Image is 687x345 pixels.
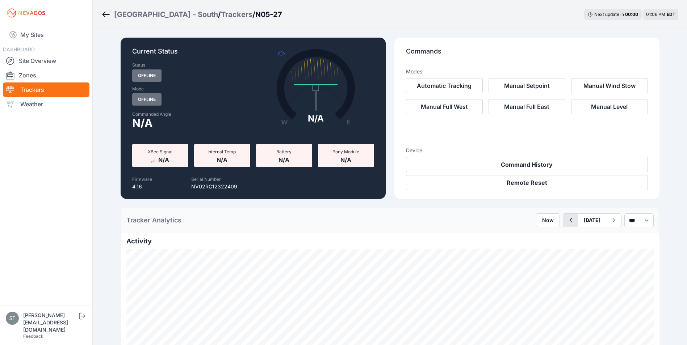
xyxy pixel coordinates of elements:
h2: Tracker Analytics [126,215,181,225]
span: DASHBOARD [3,46,35,52]
label: Mode [132,86,144,92]
span: EDT [667,12,675,17]
a: My Sites [3,26,89,43]
button: Manual Level [571,99,648,114]
span: N/A [158,155,169,163]
button: Manual Full East [489,99,565,114]
button: Automatic Tracking [406,78,483,93]
span: Next update in [594,12,624,17]
span: / [218,9,221,20]
div: N/A [308,113,324,124]
button: Now [536,213,560,227]
p: 4.16 [132,183,152,190]
a: Trackers [3,82,89,97]
h3: Modes [406,68,422,75]
a: Trackers [221,9,252,20]
nav: Breadcrumb [101,5,282,24]
h3: N05-27 [255,9,282,20]
a: Weather [3,97,89,111]
span: N/A [217,155,227,163]
span: N/A [132,119,152,127]
span: 01:06 PM [646,12,665,17]
p: NV02RC12322409 [191,183,237,190]
span: XBee Signal [148,149,172,154]
h3: Device [406,147,648,154]
img: Nevados [6,7,46,19]
button: Manual Full West [406,99,483,114]
span: Pony Module [332,149,359,154]
span: / [252,9,255,20]
label: Firmware [132,176,152,182]
p: Current Status [132,46,374,62]
div: [PERSON_NAME][EMAIL_ADDRESS][DOMAIN_NAME] [23,312,78,333]
a: Feedback [23,333,43,339]
button: [DATE] [578,214,606,227]
button: Manual Setpoint [489,78,565,93]
label: Status [132,62,145,68]
span: Offline [132,69,162,82]
label: Commanded Angle [132,111,249,117]
img: steve@nevados.solar [6,312,19,325]
a: Zones [3,68,89,82]
button: Command History [406,157,648,172]
span: N/A [278,155,289,163]
button: Manual Wind Stow [571,78,648,93]
a: [GEOGRAPHIC_DATA] - South [114,9,218,20]
a: Site Overview [3,54,89,68]
span: N/A [340,155,351,163]
p: Commands [406,46,648,62]
span: Internal Temp. [208,149,237,154]
h2: Activity [126,236,654,246]
button: Remote Reset [406,175,648,190]
span: Battery [276,149,292,154]
span: Offline [132,93,162,106]
div: 00 : 00 [625,12,638,17]
label: Serial Number [191,176,221,182]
